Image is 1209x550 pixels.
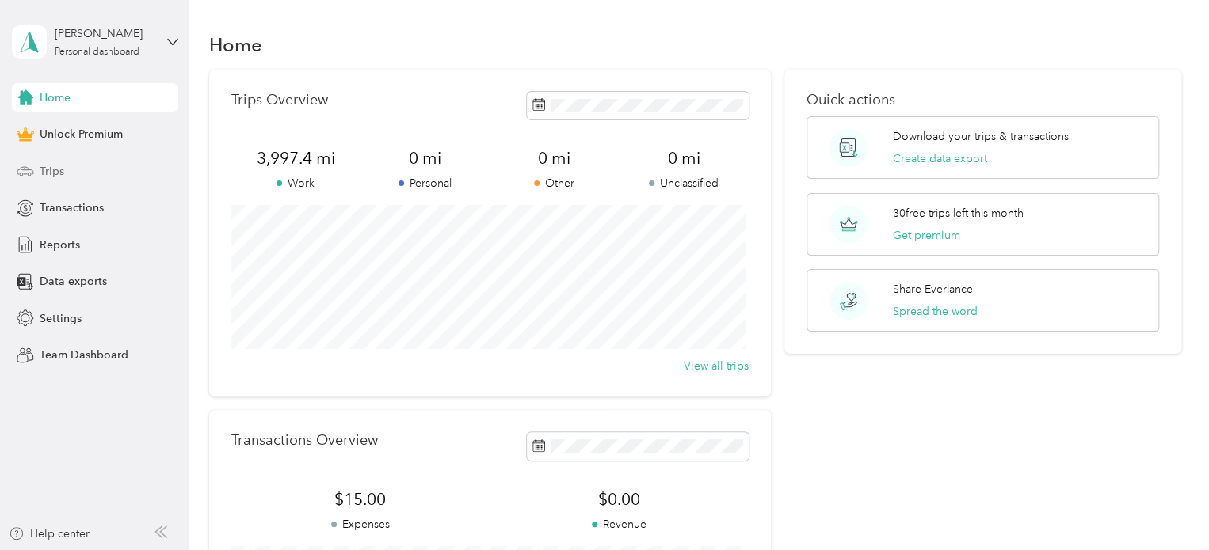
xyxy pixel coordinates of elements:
[9,525,90,542] button: Help center
[490,175,619,192] p: Other
[231,516,490,533] p: Expenses
[893,281,973,298] p: Share Everlance
[619,147,748,169] span: 0 mi
[231,147,360,169] span: 3,997.4 mi
[619,175,748,192] p: Unclassified
[40,237,80,253] span: Reports
[40,273,107,290] span: Data exports
[893,303,978,320] button: Spread the word
[893,128,1069,145] p: Download your trips & transactions
[490,516,748,533] p: Revenue
[231,488,490,510] span: $15.00
[1120,461,1209,550] iframe: Everlance-gr Chat Button Frame
[40,163,64,180] span: Trips
[40,199,104,216] span: Transactions
[231,432,378,449] p: Transactions Overview
[807,92,1159,108] p: Quick actions
[893,205,1024,222] p: 30 free trips left this month
[893,150,987,167] button: Create data export
[55,47,139,57] div: Personal dashboard
[490,147,619,169] span: 0 mi
[40,126,123,142] span: Unlock Premium
[55,25,154,42] div: [PERSON_NAME]
[209,36,262,53] h1: Home
[231,175,360,192] p: Work
[40,347,128,363] span: Team Dashboard
[360,175,490,192] p: Personal
[231,92,328,108] p: Trips Overview
[684,358,749,374] button: View all trips
[360,147,490,169] span: 0 mi
[490,488,748,510] span: $0.00
[893,227,960,244] button: Get premium
[40,89,71,106] span: Home
[40,310,82,327] span: Settings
